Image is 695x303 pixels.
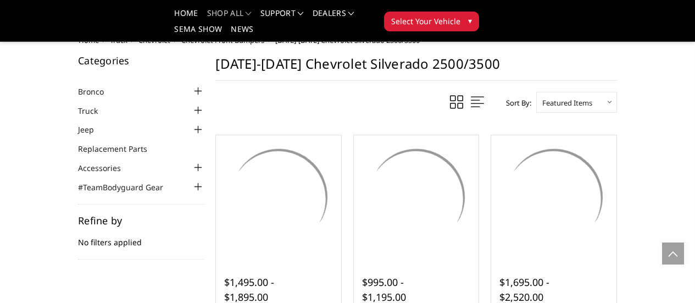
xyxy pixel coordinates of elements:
[219,138,338,258] a: 2024-2026 Chevrolet 2500-3500 - FT Series - Extreme Front Bumper 2024-2026 Chevrolet 2500-3500 - ...
[357,138,476,258] img: 2024-2025 Chevrolet 2500-3500 - FT Series - Base Front Bumper
[78,216,204,260] div: No filters applied
[662,243,684,265] a: Click to Top
[391,15,460,27] span: Select Your Vehicle
[174,25,222,41] a: SEMA Show
[219,138,338,258] img: 2024-2026 Chevrolet 2500-3500 - FT Series - Extreme Front Bumper
[384,12,479,31] button: Select Your Vehicle
[78,56,204,65] h5: Categories
[78,216,204,225] h5: Refine by
[260,9,304,25] a: Support
[231,25,253,41] a: News
[468,15,472,26] span: ▾
[78,86,118,97] a: Bronco
[78,181,177,193] a: #TeamBodyguard Gear
[78,105,112,117] a: Truck
[78,124,108,135] a: Jeep
[494,138,614,258] img: 2024-2026 Chevrolet 2500-3500 - T2 Series - Extreme Front Bumper (receiver or winch)
[313,9,354,25] a: Dealers
[78,162,135,174] a: Accessories
[494,138,614,258] a: 2024-2026 Chevrolet 2500-3500 - T2 Series - Extreme Front Bumper (receiver or winch) 2024-2026 Ch...
[174,9,198,25] a: Home
[207,9,252,25] a: shop all
[215,56,617,81] h1: [DATE]-[DATE] Chevrolet Silverado 2500/3500
[500,95,531,111] label: Sort By:
[78,143,161,155] a: Replacement Parts
[357,138,476,258] a: 2024-2025 Chevrolet 2500-3500 - FT Series - Base Front Bumper 2024-2025 Chevrolet 2500-3500 - FT ...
